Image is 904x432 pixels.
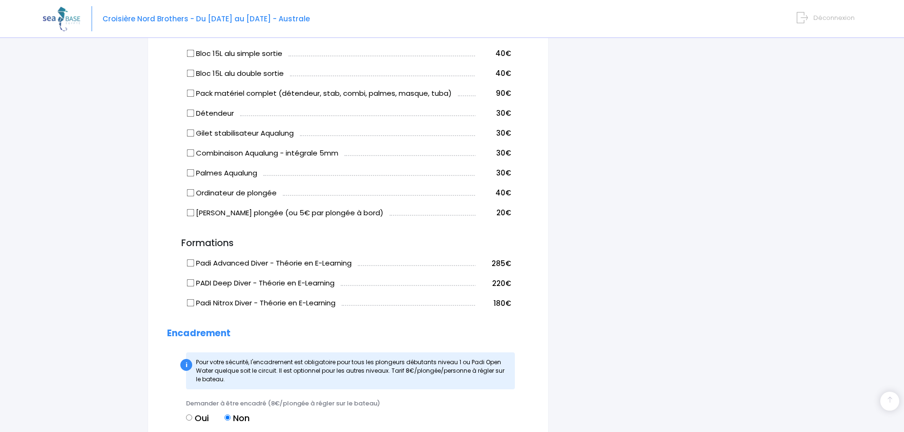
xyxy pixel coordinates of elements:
[187,88,452,99] label: Pack matériel complet (détendeur, stab, combi, palmes, masque, tuba)
[187,109,195,117] input: Détendeur
[495,188,511,198] span: 40€
[187,48,282,59] label: Bloc 15L alu simple sortie
[196,358,504,383] span: Pour votre sécurité, l'encadrement est obligatoire pour tous les plongeurs débutants niveau 1 ou ...
[167,238,529,249] h3: Formations
[187,278,335,289] label: PADI Deep Diver - Théorie en E-Learning
[180,359,192,371] div: i
[187,89,195,97] input: Pack matériel complet (détendeur, stab, combi, palmes, masque, tuba)
[187,279,195,287] input: PADI Deep Diver - Théorie en E-Learning
[495,48,511,58] span: 40€
[187,169,195,176] input: Palmes Aqualung
[187,128,294,139] label: Gilet stabilisateur Aqualung
[496,148,511,158] span: 30€
[186,412,209,424] label: Oui
[167,328,529,339] h2: Encadrement
[187,129,195,137] input: Gilet stabilisateur Aqualung
[496,128,511,138] span: 30€
[187,149,195,156] input: Combinaison Aqualung - intégrale 5mm
[187,299,195,307] input: Padi Nitrox Diver - Théorie en E-Learning
[492,278,511,288] span: 220€
[187,49,195,57] input: Bloc 15L alu simple sortie
[492,258,511,268] span: 285€
[495,68,511,78] span: 40€
[187,189,195,196] input: Ordinateur de plongée
[496,108,511,118] span: 30€
[187,209,195,216] input: [PERSON_NAME] plongée (ou 5€ par plongée à bord)
[496,168,511,178] span: 30€
[187,258,352,269] label: Padi Advanced Diver - Théorie en E-Learning
[187,188,277,199] label: Ordinateur de plongée
[224,412,250,424] label: Non
[103,14,310,24] span: Croisière Nord Brothers - Du [DATE] au [DATE] - Australe
[187,259,195,267] input: Padi Advanced Diver - Théorie en E-Learning
[496,208,511,218] span: 20€
[224,414,231,421] input: Non
[496,88,511,98] span: 90€
[187,69,195,77] input: Bloc 15L alu double sortie
[187,168,257,179] label: Palmes Aqualung
[813,13,855,22] span: Déconnexion
[494,298,511,308] span: 180€
[186,399,380,408] span: Demander à être encadré (8€/plongée à régler sur le bateau)
[187,298,336,309] label: Padi Nitrox Diver - Théorie en E-Learning
[187,148,338,159] label: Combinaison Aqualung - intégrale 5mm
[187,108,234,119] label: Détendeur
[186,414,192,421] input: Oui
[187,68,284,79] label: Bloc 15L alu double sortie
[187,208,383,219] label: [PERSON_NAME] plongée (ou 5€ par plongée à bord)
